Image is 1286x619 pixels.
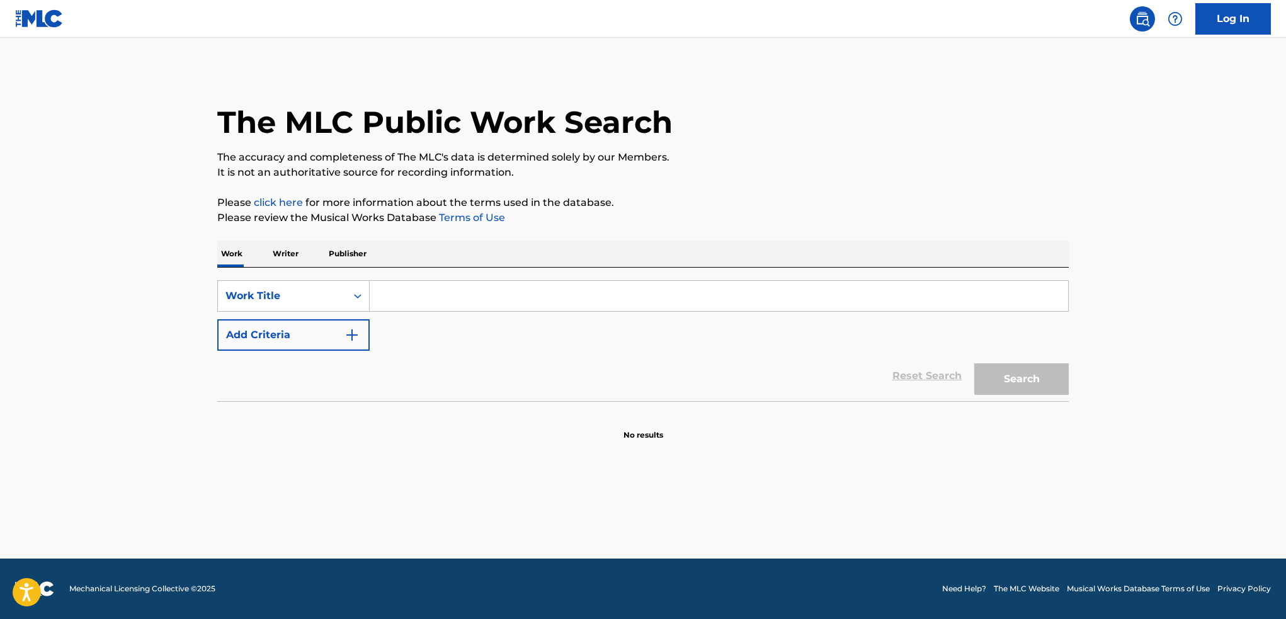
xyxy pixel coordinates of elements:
[15,581,54,596] img: logo
[942,583,986,594] a: Need Help?
[15,9,64,28] img: MLC Logo
[1135,11,1150,26] img: search
[1217,583,1271,594] a: Privacy Policy
[217,210,1069,225] p: Please review the Musical Works Database
[217,319,370,351] button: Add Criteria
[1130,6,1155,31] a: Public Search
[1067,583,1210,594] a: Musical Works Database Terms of Use
[1195,3,1271,35] a: Log In
[325,241,370,267] p: Publisher
[1163,6,1188,31] div: Help
[436,212,505,224] a: Terms of Use
[254,196,303,208] a: click here
[69,583,215,594] span: Mechanical Licensing Collective © 2025
[1168,11,1183,26] img: help
[217,280,1069,401] form: Search Form
[217,165,1069,180] p: It is not an authoritative source for recording information.
[994,583,1059,594] a: The MLC Website
[623,414,663,441] p: No results
[217,195,1069,210] p: Please for more information about the terms used in the database.
[225,288,339,304] div: Work Title
[344,327,360,343] img: 9d2ae6d4665cec9f34b9.svg
[217,241,246,267] p: Work
[217,103,673,141] h1: The MLC Public Work Search
[217,150,1069,165] p: The accuracy and completeness of The MLC's data is determined solely by our Members.
[269,241,302,267] p: Writer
